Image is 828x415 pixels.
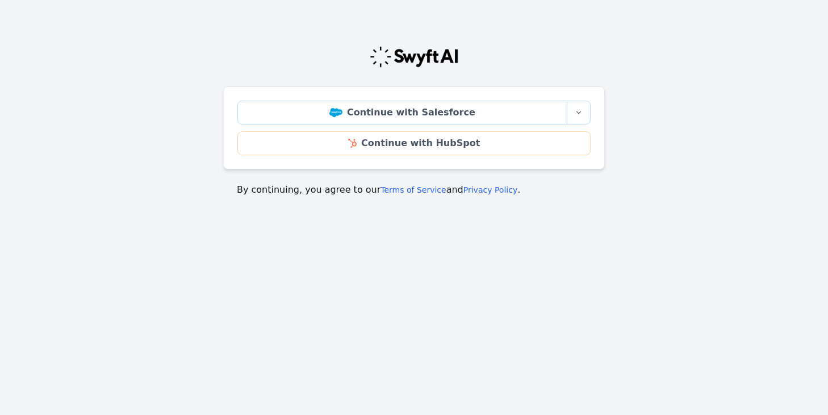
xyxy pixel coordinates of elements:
p: By continuing, you agree to our and . [237,183,591,197]
a: Privacy Policy [463,185,517,194]
a: Continue with Salesforce [237,101,567,125]
img: Salesforce [329,108,342,117]
a: Terms of Service [380,185,446,194]
img: HubSpot [348,139,357,148]
a: Continue with HubSpot [237,131,591,155]
img: Swyft Logo [369,45,459,68]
